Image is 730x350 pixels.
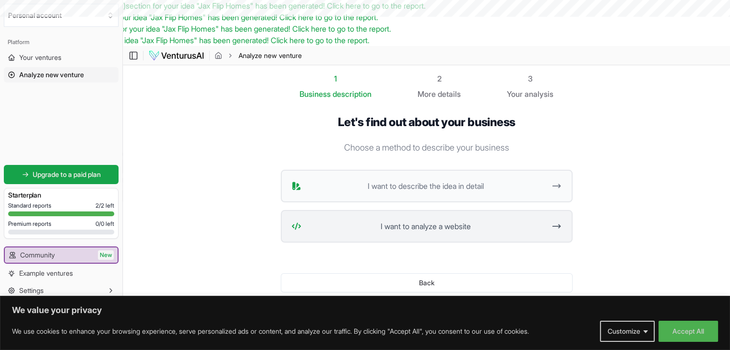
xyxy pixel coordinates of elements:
[5,247,118,263] a: CommunityNew
[4,35,119,50] div: Platform
[33,170,101,179] span: Upgrade to a paid plan
[215,51,302,60] nav: breadcrumb
[281,170,573,202] button: I want to describe the idea in detail
[6,35,370,45] a: TheIdeal customersection for your idea "Jax Flip Homes" has been generated! Click here to go to t...
[4,283,119,298] button: Settings
[600,321,655,342] button: Customize
[438,89,461,99] span: details
[8,190,114,200] h3: Starter plan
[305,221,546,232] span: I want to analyze a website
[281,115,573,129] h1: Let's find out about your business
[96,202,114,210] span: 2 / 2 left
[281,210,573,243] button: I want to analyze a website
[281,273,573,292] button: Back
[418,88,436,100] span: More
[658,321,718,342] button: Accept All
[8,202,51,210] span: Standard reports
[525,89,553,99] span: analysis
[507,73,553,84] div: 3
[19,286,44,295] span: Settings
[8,220,51,228] span: Premium reports
[148,50,204,61] img: logo
[239,51,302,60] span: Analyze new venture
[507,88,523,100] span: Your
[4,266,119,281] a: Example ventures
[19,70,84,80] span: Analyze new venture
[4,165,119,184] a: Upgrade to a paid plan
[164,24,215,34] span: Jax Flip Homes
[305,180,546,192] span: I want to describe the idea in detail
[333,89,371,99] span: description
[281,141,573,154] p: Choose a method to describe your business
[6,12,378,22] a: TheFinancial Analysissection for your idea "Jax Flip Homes" has been generated! Click here to go ...
[6,24,391,34] a: TheGo-To-Market (GTM)section for your idea "Jax Flip Homes" has been generated! Click here to go ...
[299,88,331,100] span: Business
[6,12,378,22] span: The section for your idea " " has been generated! Click here to go to the report.
[299,73,371,84] div: 1
[98,250,114,260] span: New
[6,35,370,45] span: The section for your idea " " has been generated! Click here to go to the report.
[19,53,61,62] span: Your ventures
[19,268,73,278] span: Example ventures
[20,250,55,260] span: Community
[6,24,391,34] span: The section for your idea " " has been generated! Click here to go to the report.
[418,73,461,84] div: 2
[12,304,718,316] p: We value your privacy
[142,35,194,45] span: Jax Flip Homes
[12,326,529,337] p: We use cookies to enhance your browsing experience, serve personalized ads or content, and analyz...
[151,12,203,22] span: Jax Flip Homes
[4,50,119,65] a: Your ventures
[96,220,114,228] span: 0 / 0 left
[4,67,119,82] a: Analyze new venture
